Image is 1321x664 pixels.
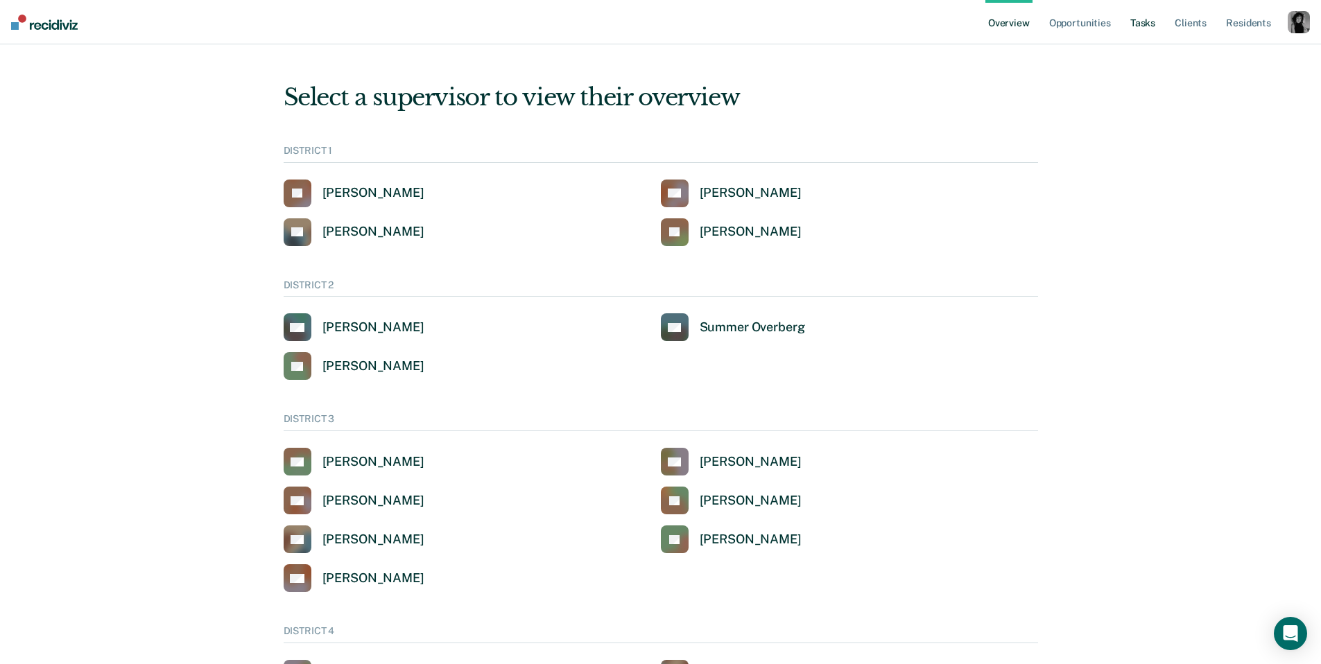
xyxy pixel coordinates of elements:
a: [PERSON_NAME] [284,448,424,475]
div: Summer Overberg [700,320,805,335]
div: [PERSON_NAME] [322,493,424,509]
a: [PERSON_NAME] [284,313,424,341]
div: [PERSON_NAME] [700,185,802,201]
div: [PERSON_NAME] [700,532,802,548]
a: [PERSON_NAME] [284,180,424,207]
div: [PERSON_NAME] [700,493,802,509]
div: [PERSON_NAME] [700,454,802,470]
a: [PERSON_NAME] [284,564,424,592]
div: [PERSON_NAME] [322,185,424,201]
div: Open Intercom Messenger [1274,617,1307,650]
div: [PERSON_NAME] [322,532,424,548]
div: Select a supervisor to view their overview [284,83,1038,112]
img: Recidiviz [11,15,78,30]
a: [PERSON_NAME] [661,180,802,207]
a: [PERSON_NAME] [284,218,424,246]
div: DISTRICT 1 [284,145,1038,163]
div: [PERSON_NAME] [322,224,424,240]
a: Summer Overberg [661,313,805,341]
a: [PERSON_NAME] [661,525,802,553]
div: [PERSON_NAME] [322,570,424,586]
a: [PERSON_NAME] [284,487,424,514]
div: [PERSON_NAME] [700,224,802,240]
a: [PERSON_NAME] [661,218,802,246]
div: [PERSON_NAME] [322,454,424,470]
a: [PERSON_NAME] [284,525,424,553]
div: DISTRICT 4 [284,625,1038,643]
div: [PERSON_NAME] [322,358,424,374]
a: [PERSON_NAME] [661,487,802,514]
a: [PERSON_NAME] [284,352,424,380]
div: DISTRICT 2 [284,279,1038,297]
div: DISTRICT 3 [284,413,1038,431]
div: [PERSON_NAME] [322,320,424,335]
a: [PERSON_NAME] [661,448,802,475]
